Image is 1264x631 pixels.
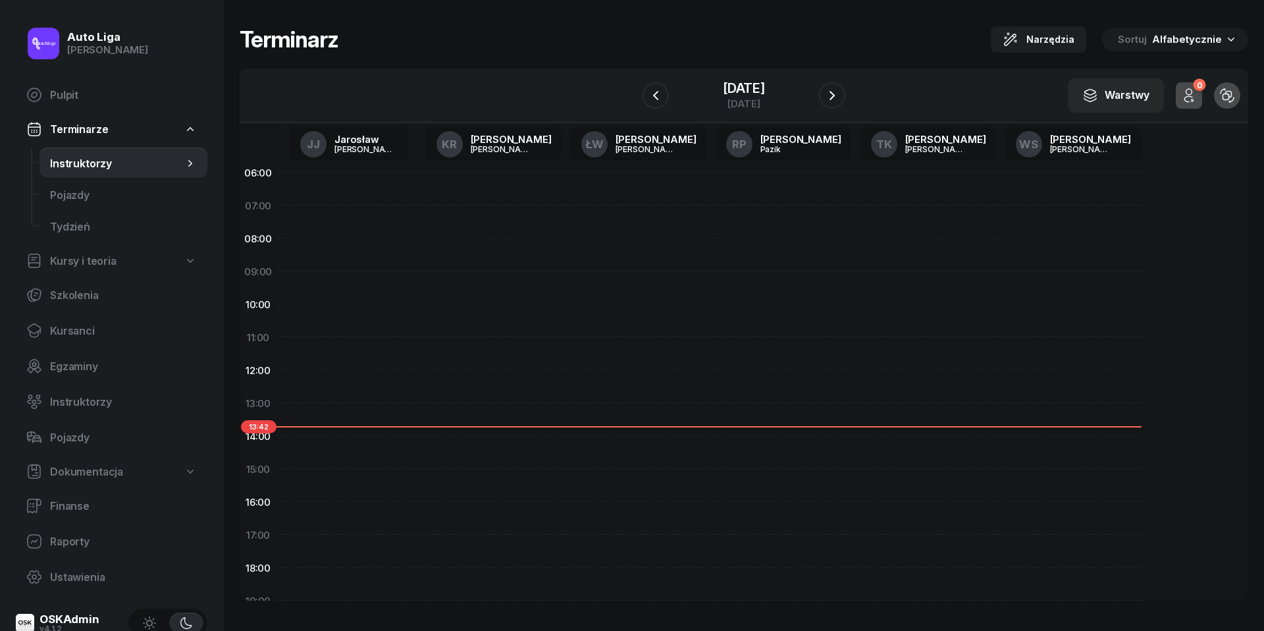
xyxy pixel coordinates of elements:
div: 18:00 [240,551,276,584]
div: 17:00 [240,518,276,551]
div: [PERSON_NAME] [334,145,398,153]
a: Terminarze [16,115,207,144]
div: OSKAdmin [39,614,99,625]
span: Tydzień [50,221,197,233]
a: Pojazdy [39,179,207,211]
a: JJJarosław[PERSON_NAME] [290,127,408,161]
div: [PERSON_NAME] [760,134,841,144]
div: 19:00 [240,584,276,617]
div: [PERSON_NAME] [471,134,552,144]
div: [PERSON_NAME] [471,145,534,153]
a: ŁW[PERSON_NAME][PERSON_NAME] [571,127,707,161]
span: Finanse [50,500,197,512]
span: Alfabetycznie [1152,33,1222,45]
div: [PERSON_NAME] [1050,134,1131,144]
a: KR[PERSON_NAME][PERSON_NAME] [426,127,562,161]
div: [PERSON_NAME] [616,134,697,144]
span: Narzędzia [1026,32,1074,47]
button: 0 [1176,82,1202,109]
span: Instruktorzy [50,396,197,408]
div: 11:00 [240,321,276,354]
a: Instruktorzy [16,386,207,418]
a: WS[PERSON_NAME][PERSON_NAME] [1005,127,1142,161]
div: [PERSON_NAME] [67,44,148,56]
a: Egzaminy [16,350,207,382]
span: RP [732,139,747,150]
div: 06:00 [240,156,276,189]
a: Ustawienia [16,561,207,593]
span: Egzaminy [50,360,197,373]
span: KR [442,139,457,150]
a: Kursanci [16,315,207,346]
span: Kursanci [50,325,197,337]
div: 16:00 [240,485,276,518]
span: Terminarze [50,123,108,136]
div: [PERSON_NAME] [1050,145,1113,153]
span: Pojazdy [50,431,197,444]
div: Pazik [760,145,824,153]
button: Narzędzia [991,26,1086,53]
span: 13:42 [241,420,276,433]
div: [DATE] [723,99,765,109]
a: Raporty [16,526,207,557]
a: RP[PERSON_NAME]Pazik [716,127,852,161]
a: Dokumentacja [16,457,207,486]
span: Instruktorzy [50,157,184,170]
div: Auto Liga [67,32,148,43]
span: TK [876,139,892,150]
button: Sortuj Alfabetycznie [1102,28,1248,51]
span: Kursy i teoria [50,255,117,267]
span: Ustawienia [50,571,197,584]
a: Kursy i teoria [16,246,207,275]
span: Sortuj [1118,34,1149,45]
span: WS [1019,139,1038,150]
span: JJ [307,139,320,150]
div: [PERSON_NAME] [616,145,679,153]
a: Finanse [16,490,207,522]
span: ŁW [585,139,604,150]
div: 0 [1193,78,1205,91]
div: 09:00 [240,255,276,288]
div: Warstwy [1082,88,1149,103]
a: Instruktorzy [39,148,207,179]
div: 08:00 [240,222,276,255]
span: Szkolenia [50,289,197,302]
div: 14:00 [240,420,276,453]
div: [DATE] [723,82,765,95]
div: 13:00 [240,387,276,420]
a: TK[PERSON_NAME][PERSON_NAME] [860,127,997,161]
span: Raporty [50,535,197,548]
a: Pojazdy [16,422,207,453]
a: Szkolenia [16,279,207,311]
div: 07:00 [240,189,276,222]
span: Pulpit [50,89,197,101]
a: Tydzień [39,211,207,242]
span: Pojazdy [50,189,197,202]
span: Dokumentacja [50,466,123,478]
div: [PERSON_NAME] [905,145,968,153]
div: [PERSON_NAME] [905,134,986,144]
div: 10:00 [240,288,276,321]
button: Warstwy [1068,78,1164,113]
div: 12:00 [240,354,276,387]
div: Jarosław [334,134,398,144]
h1: Terminarz [240,28,338,51]
div: 15:00 [240,453,276,485]
a: Pulpit [16,79,207,111]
